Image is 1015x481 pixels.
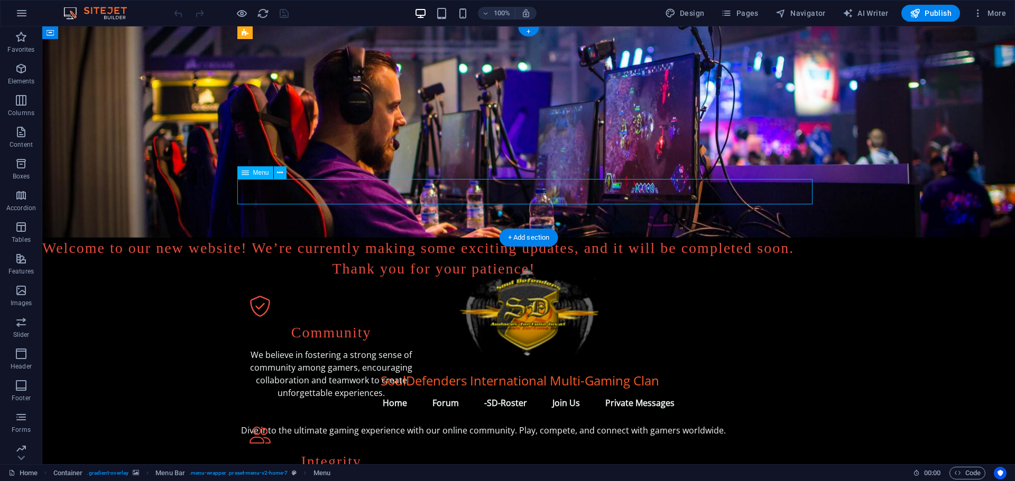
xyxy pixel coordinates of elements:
[11,362,32,371] p: Header
[235,7,248,20] button: Click here to leave preview mode and continue editing
[973,8,1006,18] span: More
[155,467,185,479] span: Click to select. Double-click to edit
[7,45,34,54] p: Favorites
[6,204,36,212] p: Accordion
[949,467,985,479] button: Code
[189,467,288,479] span: . menu-wrapper .preset-menu-v2-home-7
[8,467,38,479] a: Click to cancel selection. Double-click to open Pages
[10,140,33,149] p: Content
[717,5,762,22] button: Pages
[661,5,709,22] button: Design
[913,467,941,479] h6: Session time
[494,7,511,20] h6: 100%
[87,467,128,479] span: . gradient-overlay
[721,8,758,18] span: Pages
[776,8,826,18] span: Navigator
[12,235,31,244] p: Tables
[11,299,32,307] p: Images
[133,470,139,476] i: This element contains a background
[313,467,330,479] span: Click to select. Double-click to edit
[292,470,297,476] i: This element is a customizable preset
[256,7,269,20] button: reload
[521,8,531,18] i: On resize automatically adjust zoom level to fit chosen device.
[8,267,34,276] p: Features
[901,5,960,22] button: Publish
[12,394,31,402] p: Footer
[13,331,30,339] p: Slider
[13,172,30,181] p: Boxes
[518,27,539,36] div: +
[931,469,933,477] span: :
[12,426,31,434] p: Forms
[661,5,709,22] div: Design (Ctrl+Alt+Y)
[910,8,952,18] span: Publish
[843,8,889,18] span: AI Writer
[8,77,35,86] p: Elements
[500,229,558,247] div: + Add section
[968,5,1010,22] button: More
[665,8,705,18] span: Design
[924,467,940,479] span: 00 00
[478,7,515,20] button: 100%
[257,7,269,20] i: Reload page
[53,467,83,479] span: Click to select. Double-click to edit
[8,109,34,117] p: Columns
[771,5,830,22] button: Navigator
[61,7,140,20] img: Editor Logo
[838,5,893,22] button: AI Writer
[954,467,981,479] span: Code
[253,169,269,176] span: Menu
[53,467,330,479] nav: breadcrumb
[994,467,1007,479] button: Usercentrics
